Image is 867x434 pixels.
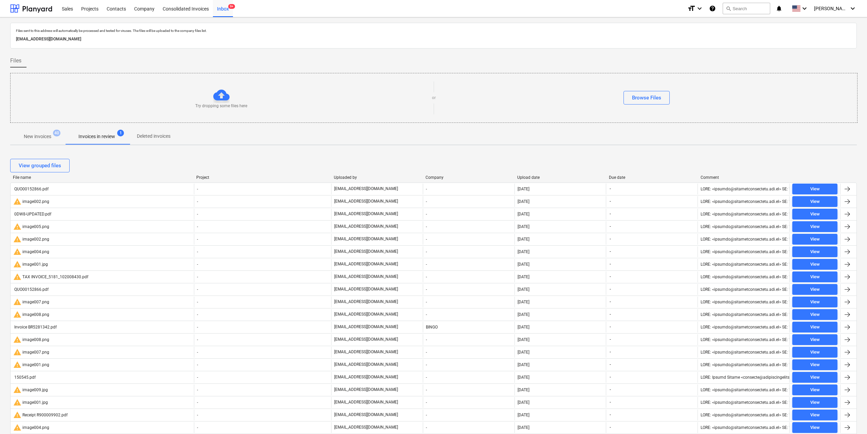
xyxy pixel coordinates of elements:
[518,388,529,392] div: [DATE]
[197,312,198,317] span: -
[810,261,820,268] div: View
[792,184,837,194] button: View
[197,237,198,242] span: -
[792,259,837,270] button: View
[723,3,770,14] button: Search
[13,325,57,329] div: Invoice BR5281342.pdf
[197,362,198,367] span: -
[13,187,49,191] div: QUO00152866.pdf
[197,400,198,405] span: -
[13,411,21,419] span: warning
[423,372,514,383] div: -
[13,197,21,206] span: warning
[810,286,820,294] div: View
[117,130,124,136] span: 1
[334,211,398,217] p: [EMAIL_ADDRESS][DOMAIN_NAME]
[197,212,198,216] span: -
[334,399,398,405] p: [EMAIL_ADDRESS][DOMAIN_NAME]
[792,397,837,408] button: View
[518,300,529,304] div: [DATE]
[197,300,198,304] span: -
[792,271,837,282] button: View
[13,348,49,356] div: image007.png
[792,372,837,383] button: View
[334,236,398,242] p: [EMAIL_ADDRESS][DOMAIN_NAME]
[423,410,514,420] div: -
[810,210,820,218] div: View
[609,324,612,330] span: -
[197,249,198,254] span: -
[609,399,612,405] span: -
[792,221,837,232] button: View
[518,350,529,355] div: [DATE]
[197,224,198,229] span: -
[13,235,49,243] div: image002.png
[423,347,514,358] div: -
[334,324,398,330] p: [EMAIL_ADDRESS][DOMAIN_NAME]
[518,237,529,242] div: [DATE]
[13,223,49,231] div: image005.png
[792,322,837,333] button: View
[13,398,21,407] span: warning
[609,199,612,204] span: -
[792,410,837,420] button: View
[334,199,398,204] p: [EMAIL_ADDRESS][DOMAIN_NAME]
[849,4,857,13] i: keyboard_arrow_down
[423,209,514,220] div: -
[792,234,837,245] button: View
[792,309,837,320] button: View
[13,423,49,432] div: image004.png
[13,287,49,292] div: QUO00152866.pdf
[423,334,514,345] div: -
[423,196,514,207] div: -
[13,361,21,369] span: warning
[13,310,21,319] span: warning
[792,209,837,220] button: View
[78,133,115,140] p: Invoices in review
[810,399,820,407] div: View
[810,361,820,369] div: View
[810,424,820,432] div: View
[518,187,529,191] div: [DATE]
[609,224,612,229] span: -
[16,36,851,43] p: [EMAIL_ADDRESS][DOMAIN_NAME]
[518,249,529,254] div: [DATE]
[13,248,49,256] div: image004.png
[334,299,398,305] p: [EMAIL_ADDRESS][DOMAIN_NAME]
[810,348,820,356] div: View
[810,323,820,331] div: View
[792,347,837,358] button: View
[334,387,398,393] p: [EMAIL_ADDRESS][DOMAIN_NAME]
[13,423,21,432] span: warning
[13,260,48,268] div: image001.jpg
[609,211,612,217] span: -
[609,374,612,380] span: -
[16,29,851,33] p: Files sent to this address will automatically be processed and tested for viruses. The files will...
[810,311,820,319] div: View
[518,337,529,342] div: [DATE]
[13,336,21,344] span: warning
[792,246,837,257] button: View
[334,286,398,292] p: [EMAIL_ADDRESS][DOMAIN_NAME]
[197,262,198,267] span: -
[792,284,837,295] button: View
[13,310,49,319] div: image008.png
[709,4,716,13] i: Knowledge base
[518,312,529,317] div: [DATE]
[518,287,529,292] div: [DATE]
[13,273,21,281] span: warning
[10,159,70,172] button: View grouped files
[423,359,514,370] div: -
[810,386,820,394] div: View
[197,388,198,392] span: -
[810,273,820,281] div: View
[423,422,514,433] div: -
[800,4,809,13] i: keyboard_arrow_down
[423,322,514,333] div: BINGO
[609,236,612,242] span: -
[137,133,170,140] p: Deleted invoices
[609,362,612,367] span: -
[518,400,529,405] div: [DATE]
[518,325,529,329] div: [DATE]
[518,262,529,267] div: [DATE]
